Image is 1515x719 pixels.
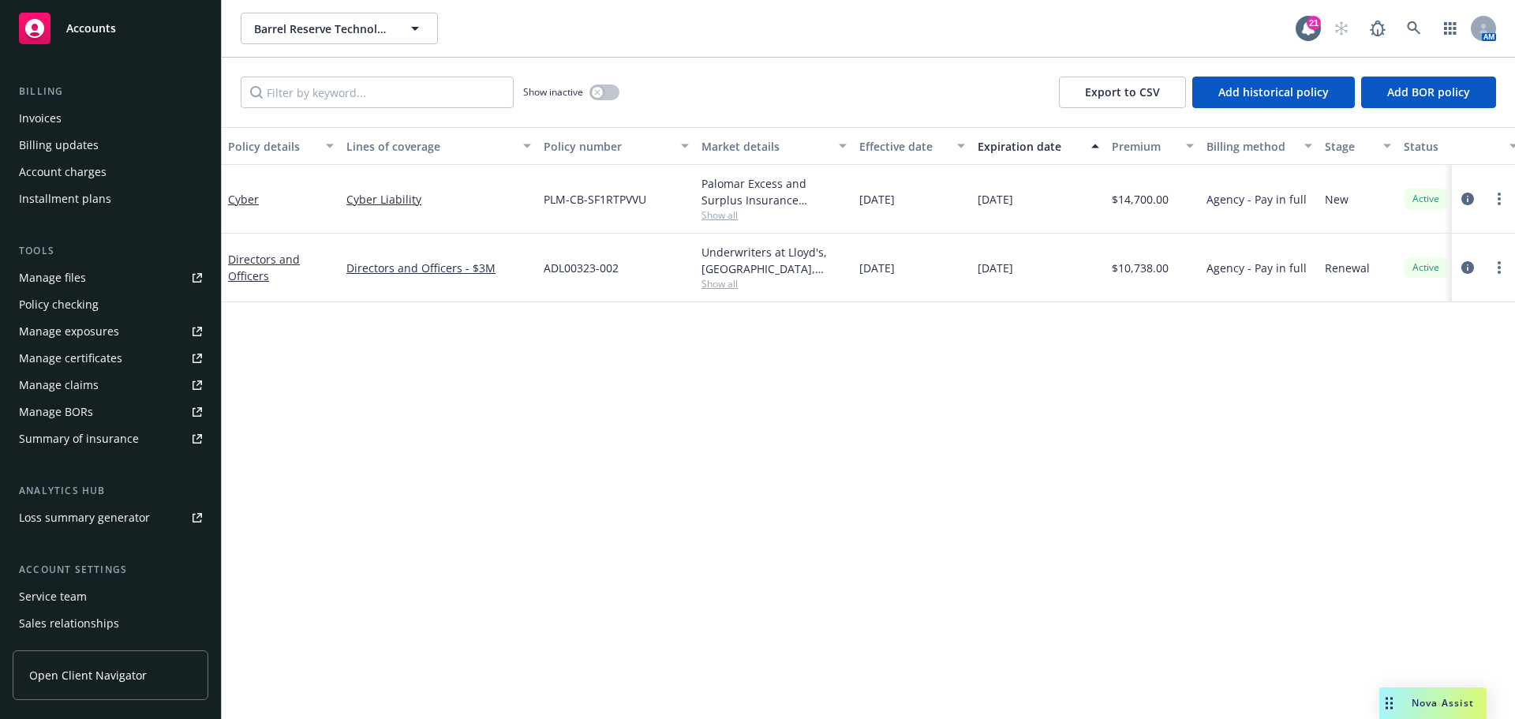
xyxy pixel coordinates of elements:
[1387,84,1470,99] span: Add BOR policy
[13,483,208,499] div: Analytics hub
[978,191,1013,208] span: [DATE]
[13,373,208,398] a: Manage claims
[1105,127,1200,165] button: Premium
[241,13,438,44] button: Barrel Reserve Technologies Inc.
[228,252,300,283] a: Directors and Officers
[544,138,671,155] div: Policy number
[1307,16,1321,30] div: 21
[544,260,619,276] span: ADL00323-002
[1398,13,1430,44] a: Search
[66,22,116,35] span: Accounts
[1458,258,1477,277] a: circleInformation
[1192,77,1355,108] button: Add historical policy
[1085,84,1160,99] span: Export to CSV
[254,21,391,37] span: Barrel Reserve Technologies Inc.
[19,292,99,317] div: Policy checking
[13,243,208,259] div: Tools
[537,127,695,165] button: Policy number
[701,244,847,277] div: Underwriters at Lloyd's, [GEOGRAPHIC_DATA], Lloyd's of [GEOGRAPHIC_DATA], AllDigital Specialty In...
[1206,260,1307,276] span: Agency - Pay in full
[13,346,208,371] a: Manage certificates
[13,319,208,344] a: Manage exposures
[859,138,948,155] div: Effective date
[1326,13,1357,44] a: Start snowing
[13,84,208,99] div: Billing
[1325,138,1374,155] div: Stage
[13,106,208,131] a: Invoices
[19,373,99,398] div: Manage claims
[19,505,150,530] div: Loss summary generator
[853,127,971,165] button: Effective date
[19,159,107,185] div: Account charges
[19,133,99,158] div: Billing updates
[971,127,1105,165] button: Expiration date
[13,292,208,317] a: Policy checking
[19,319,119,344] div: Manage exposures
[1325,191,1349,208] span: New
[29,667,147,683] span: Open Client Navigator
[701,277,847,290] span: Show all
[340,127,537,165] button: Lines of coverage
[1059,77,1186,108] button: Export to CSV
[13,133,208,158] a: Billing updates
[1112,138,1176,155] div: Premium
[13,6,208,51] a: Accounts
[1410,192,1442,206] span: Active
[1412,696,1474,710] span: Nova Assist
[1218,84,1329,99] span: Add historical policy
[19,346,122,371] div: Manage certificates
[1410,260,1442,275] span: Active
[13,505,208,530] a: Loss summary generator
[346,138,514,155] div: Lines of coverage
[1112,191,1169,208] span: $14,700.00
[13,562,208,578] div: Account settings
[1112,260,1169,276] span: $10,738.00
[1435,13,1466,44] a: Switch app
[228,192,259,207] a: Cyber
[859,191,895,208] span: [DATE]
[701,208,847,222] span: Show all
[1379,687,1399,719] div: Drag to move
[544,191,646,208] span: PLM-CB-SF1RTPVVU
[13,159,208,185] a: Account charges
[1404,138,1500,155] div: Status
[1379,687,1487,719] button: Nova Assist
[978,138,1082,155] div: Expiration date
[523,85,583,99] span: Show inactive
[1458,189,1477,208] a: circleInformation
[346,260,531,276] a: Directors and Officers - $3M
[19,426,139,451] div: Summary of insurance
[19,106,62,131] div: Invoices
[222,127,340,165] button: Policy details
[1206,191,1307,208] span: Agency - Pay in full
[19,186,111,212] div: Installment plans
[859,260,895,276] span: [DATE]
[19,265,86,290] div: Manage files
[1206,138,1295,155] div: Billing method
[13,399,208,425] a: Manage BORs
[241,77,514,108] input: Filter by keyword...
[19,399,93,425] div: Manage BORs
[13,186,208,212] a: Installment plans
[1319,127,1397,165] button: Stage
[13,265,208,290] a: Manage files
[701,175,847,208] div: Palomar Excess and Surplus Insurance Company, Palomar, RT Specialty Insurance Services, LLC (RSG ...
[695,127,853,165] button: Market details
[13,611,208,636] a: Sales relationships
[1361,77,1496,108] button: Add BOR policy
[13,426,208,451] a: Summary of insurance
[346,191,531,208] a: Cyber Liability
[19,611,119,636] div: Sales relationships
[1200,127,1319,165] button: Billing method
[13,584,208,609] a: Service team
[19,584,87,609] div: Service team
[978,260,1013,276] span: [DATE]
[1325,260,1370,276] span: Renewal
[1490,189,1509,208] a: more
[1362,13,1393,44] a: Report a Bug
[228,138,316,155] div: Policy details
[1490,258,1509,277] a: more
[701,138,829,155] div: Market details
